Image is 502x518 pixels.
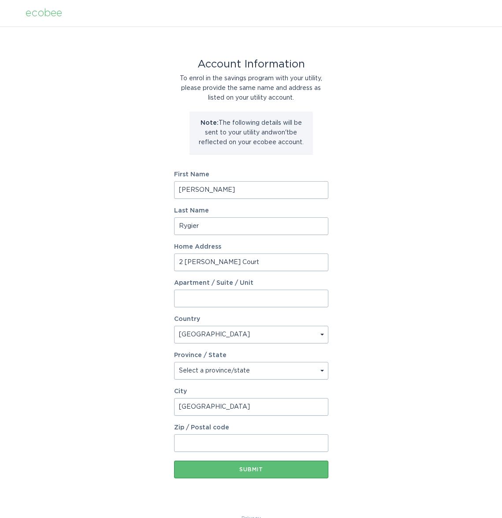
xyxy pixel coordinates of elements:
label: Zip / Postal code [174,425,328,431]
p: The following details will be sent to your utility and won't be reflected on your ecobee account. [196,118,306,147]
label: Country [174,316,200,322]
div: Account Information [174,60,328,69]
label: Last Name [174,208,328,214]
div: Submit [178,467,324,472]
label: Apartment / Suite / Unit [174,280,328,286]
strong: Note: [201,120,219,126]
label: Province / State [174,352,227,358]
button: Submit [174,461,328,478]
div: ecobee [26,8,62,18]
label: Home Address [174,244,328,250]
label: City [174,388,328,395]
label: First Name [174,171,328,178]
div: To enrol in the savings program with your utility, please provide the same name and address as li... [174,74,328,103]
